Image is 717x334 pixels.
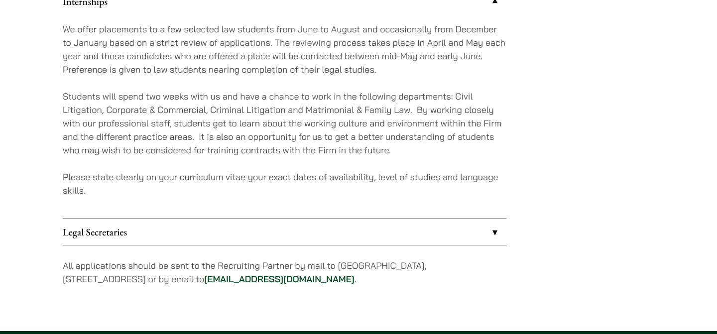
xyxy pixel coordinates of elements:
a: Legal Secretaries [63,219,506,245]
p: All applications should be sent to the Recruiting Partner by mail to [GEOGRAPHIC_DATA], [STREET_A... [63,259,506,286]
a: [EMAIL_ADDRESS][DOMAIN_NAME] [204,273,355,285]
p: Please state clearly on your curriculum vitae your exact dates of availability, level of studies ... [63,170,506,197]
p: Students will spend two weeks with us and have a chance to work in the following departments: Civ... [63,90,506,157]
p: We offer placements to a few selected law students from June to August and occasionally from Dece... [63,22,506,76]
div: Internships [63,14,506,219]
